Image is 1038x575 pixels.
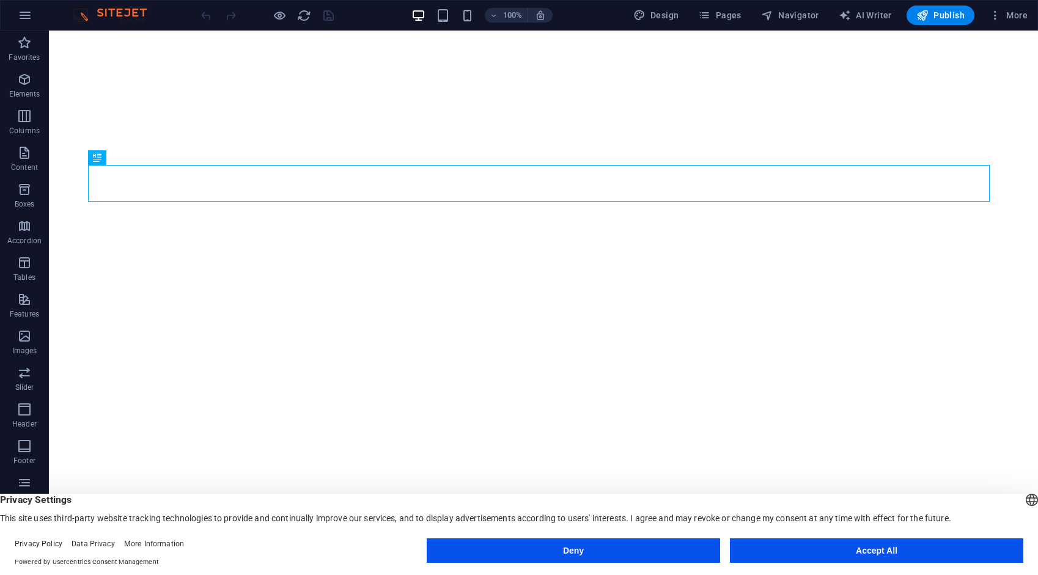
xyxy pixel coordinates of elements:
button: AI Writer [834,5,897,25]
span: Pages [698,9,741,21]
p: Tables [13,273,35,282]
i: Reload page [297,9,311,23]
p: Features [10,309,39,319]
span: Navigator [761,9,819,21]
h6: 100% [503,8,523,23]
p: Accordion [7,236,42,246]
span: More [989,9,1028,21]
button: Click here to leave preview mode and continue editing [272,8,287,23]
p: Elements [9,89,40,99]
button: Design [628,5,684,25]
p: Slider [15,383,34,392]
p: Footer [13,456,35,466]
p: Favorites [9,53,40,62]
p: Forms [13,493,35,502]
p: Header [12,419,37,429]
p: Images [12,346,37,356]
button: reload [296,8,311,23]
span: Publish [916,9,965,21]
i: On resize automatically adjust zoom level to fit chosen device. [535,10,546,21]
button: Navigator [756,5,824,25]
span: AI Writer [839,9,892,21]
button: 100% [485,8,528,23]
p: Content [11,163,38,172]
div: Design (Ctrl+Alt+Y) [628,5,684,25]
img: Editor Logo [70,8,162,23]
span: Design [633,9,679,21]
button: Pages [693,5,746,25]
button: More [984,5,1032,25]
p: Boxes [15,199,35,209]
p: Columns [9,126,40,136]
button: Publish [907,5,974,25]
